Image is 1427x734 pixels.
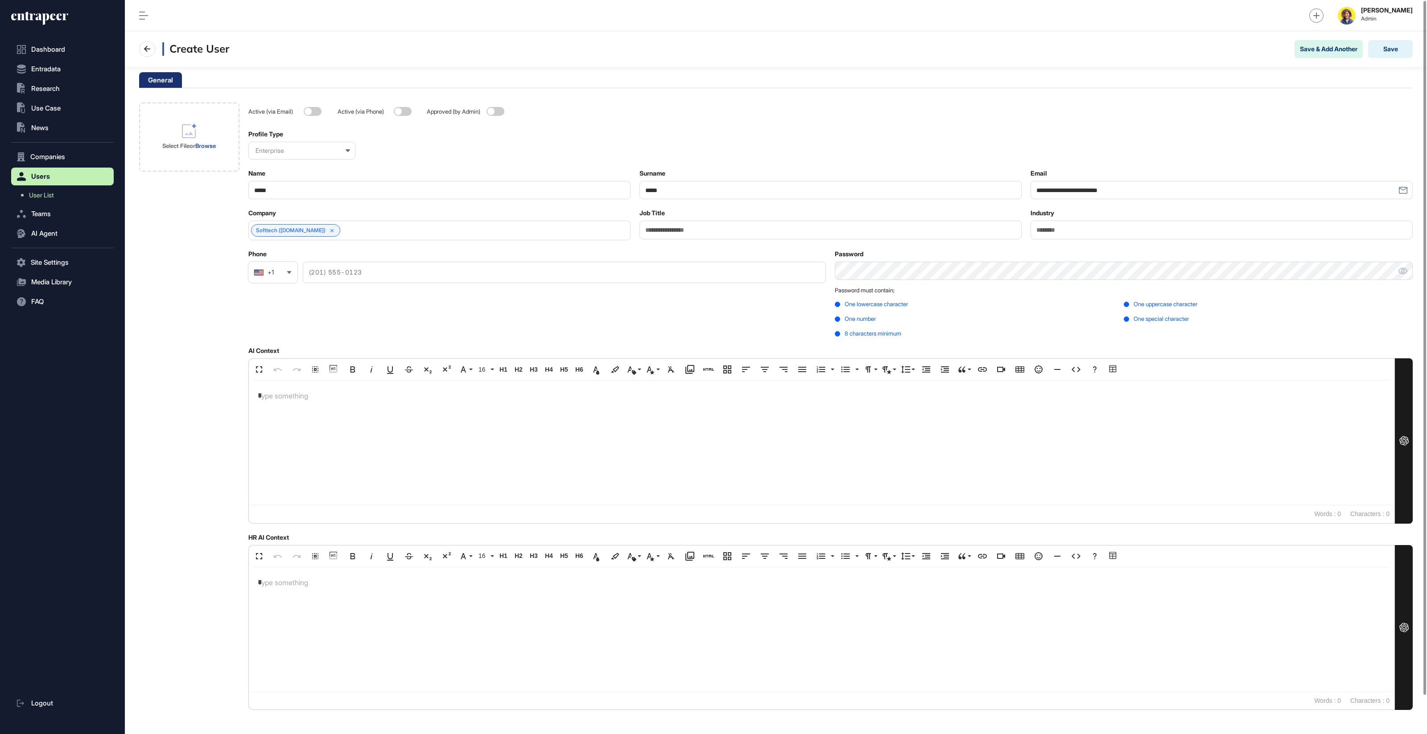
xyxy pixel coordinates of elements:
[542,361,556,378] button: H4
[918,547,935,565] button: Decrease Indent (⌘[)
[837,547,854,565] button: Unordered List
[139,103,239,172] div: Select FileorBrowse
[606,547,623,565] button: Background Color
[307,547,324,565] button: Select All
[16,187,114,203] a: User List
[835,301,1124,308] div: One lowercase character
[542,366,556,373] span: H4
[681,361,698,378] button: Media Library
[853,547,860,565] button: Unordered List
[644,547,661,565] button: Inline Style
[269,547,286,565] button: Undo (⌘Z)
[557,361,571,378] button: H5
[268,269,274,275] div: +1
[625,361,642,378] button: Inline Class
[828,361,835,378] button: Ordered List
[639,209,665,217] label: Job Title
[663,547,680,565] button: Clear Formatting
[475,547,495,565] button: 16
[1031,209,1054,217] label: Industry
[1049,547,1066,565] button: Insert Horizontal Line
[993,361,1010,378] button: Insert Video
[338,108,390,115] span: Active (via Phone)
[625,547,642,565] button: Inline Class
[31,66,61,73] span: Entradata
[542,547,556,565] button: H4
[1086,547,1103,565] button: Help (⌘/)
[11,168,114,185] button: Users
[557,547,571,565] button: H5
[11,148,114,166] button: Companies
[527,366,540,373] span: H3
[1030,547,1047,565] button: Emoticons
[700,547,717,565] button: Add HTML
[419,361,436,378] button: Subscript
[880,361,897,378] button: Paragraph Style
[31,46,65,53] span: Dashboard
[1049,361,1066,378] button: Insert Horizontal Line
[681,547,698,565] button: Media Library
[497,547,510,565] button: H1
[1124,316,1413,322] div: One special character
[248,108,300,115] span: Active (via Email)
[11,694,114,712] a: Logout
[427,108,483,115] span: Approved (by Admin)
[11,254,114,271] button: Site Settings
[835,250,863,258] label: Password
[31,85,60,92] span: Research
[936,361,953,378] button: Increase Indent (⌘])
[419,547,436,565] button: Subscript
[1368,40,1413,58] button: Save
[382,361,399,378] button: Underline (⌘U)
[31,279,72,286] span: Media Library
[738,547,755,565] button: Align Left
[497,552,510,560] span: H1
[363,361,380,378] button: Italic (⌘I)
[639,170,665,177] label: Surname
[1011,361,1028,378] button: Insert Table
[527,547,540,565] button: H3
[477,366,490,373] span: 16
[162,142,216,150] div: or
[974,361,991,378] button: Insert Link (⌘K)
[899,547,916,565] button: Line Height
[993,547,1010,565] button: Insert Video
[812,361,829,378] button: Ordered List
[644,361,661,378] button: Inline Style
[31,230,58,237] span: AI Agent
[438,547,455,565] button: Superscript
[248,131,283,138] label: Profile Type
[400,547,417,565] button: Strikethrough (⌘S)
[1346,692,1394,710] span: Characters : 0
[557,552,571,560] span: H5
[573,366,586,373] span: H6
[700,361,717,378] button: Add HTML
[11,119,114,137] button: News
[30,153,65,160] span: Companies
[837,361,854,378] button: Unordered List
[1031,170,1047,177] label: Email
[1011,547,1028,565] button: Insert Table
[269,361,286,378] button: Undo (⌘Z)
[477,552,490,560] span: 16
[573,552,586,560] span: H6
[1105,547,1122,565] button: Table Builder
[955,547,972,565] button: Quote
[918,361,935,378] button: Decrease Indent (⌘[)
[307,361,324,378] button: Select All
[828,547,835,565] button: Ordered List
[248,250,267,258] label: Phone
[835,287,1413,294] div: Password must contain;
[139,103,239,172] div: Profile Image
[11,60,114,78] button: Entradata
[775,547,792,565] button: Align Right
[162,142,190,149] strong: Select File
[512,552,525,560] span: H2
[11,205,114,223] button: Teams
[400,361,417,378] button: Strikethrough (⌘S)
[794,547,811,565] button: Align Justify
[899,361,916,378] button: Line Height
[1361,16,1413,22] span: Admin
[835,330,1124,337] div: 8 characters minimum
[1310,505,1345,523] span: Words : 0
